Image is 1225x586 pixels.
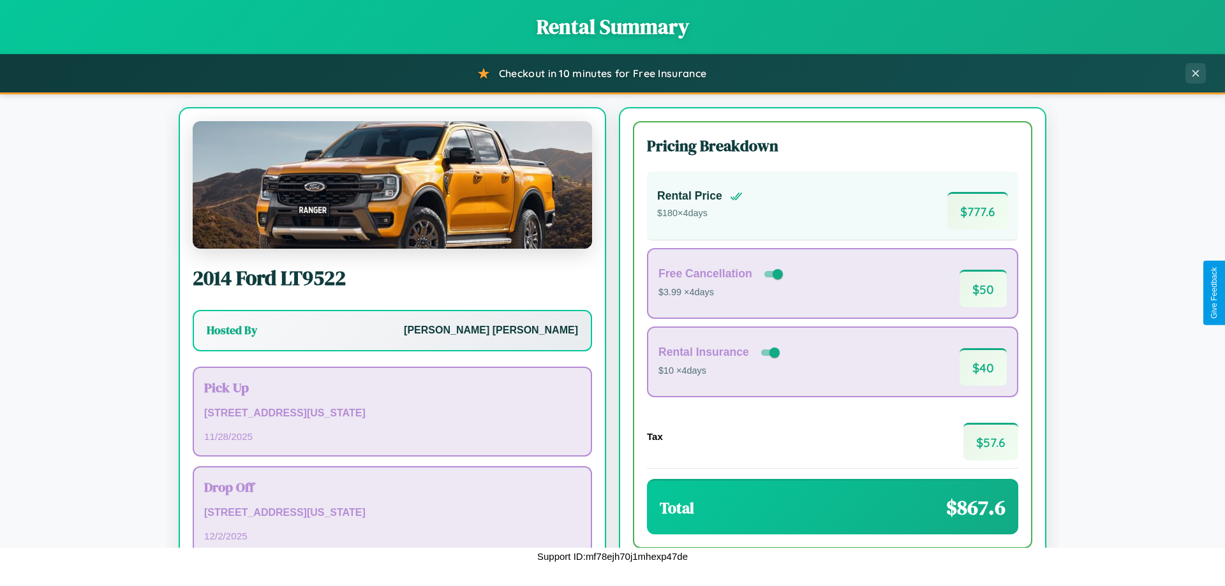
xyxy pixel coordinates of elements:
img: Ford LT9522 [193,121,592,249]
p: $3.99 × 4 days [658,284,785,301]
div: Give Feedback [1210,267,1219,319]
span: $ 777.6 [947,192,1008,230]
h4: Rental Price [657,189,722,203]
h2: 2014 Ford LT9522 [193,264,592,292]
p: $10 × 4 days [658,363,782,379]
span: $ 50 [960,270,1007,307]
p: 12 / 2 / 2025 [204,527,581,545]
h3: Drop Off [204,478,581,496]
p: Support ID: mf78ejh70j1mhexp47de [537,548,688,565]
h3: Pricing Breakdown [647,135,1018,156]
h3: Pick Up [204,378,581,397]
p: $ 180 × 4 days [657,205,743,222]
h3: Hosted By [207,323,257,338]
h4: Free Cancellation [658,267,752,281]
span: $ 57.6 [963,423,1018,460]
h3: Total [660,497,694,518]
p: [STREET_ADDRESS][US_STATE] [204,404,581,423]
p: [STREET_ADDRESS][US_STATE] [204,504,581,522]
span: Checkout in 10 minutes for Free Insurance [499,67,706,80]
span: $ 867.6 [946,494,1006,522]
span: $ 40 [960,348,1007,386]
h1: Rental Summary [13,13,1212,41]
p: 11 / 28 / 2025 [204,428,581,445]
p: [PERSON_NAME] [PERSON_NAME] [404,321,578,340]
h4: Tax [647,431,663,442]
h4: Rental Insurance [658,346,749,359]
